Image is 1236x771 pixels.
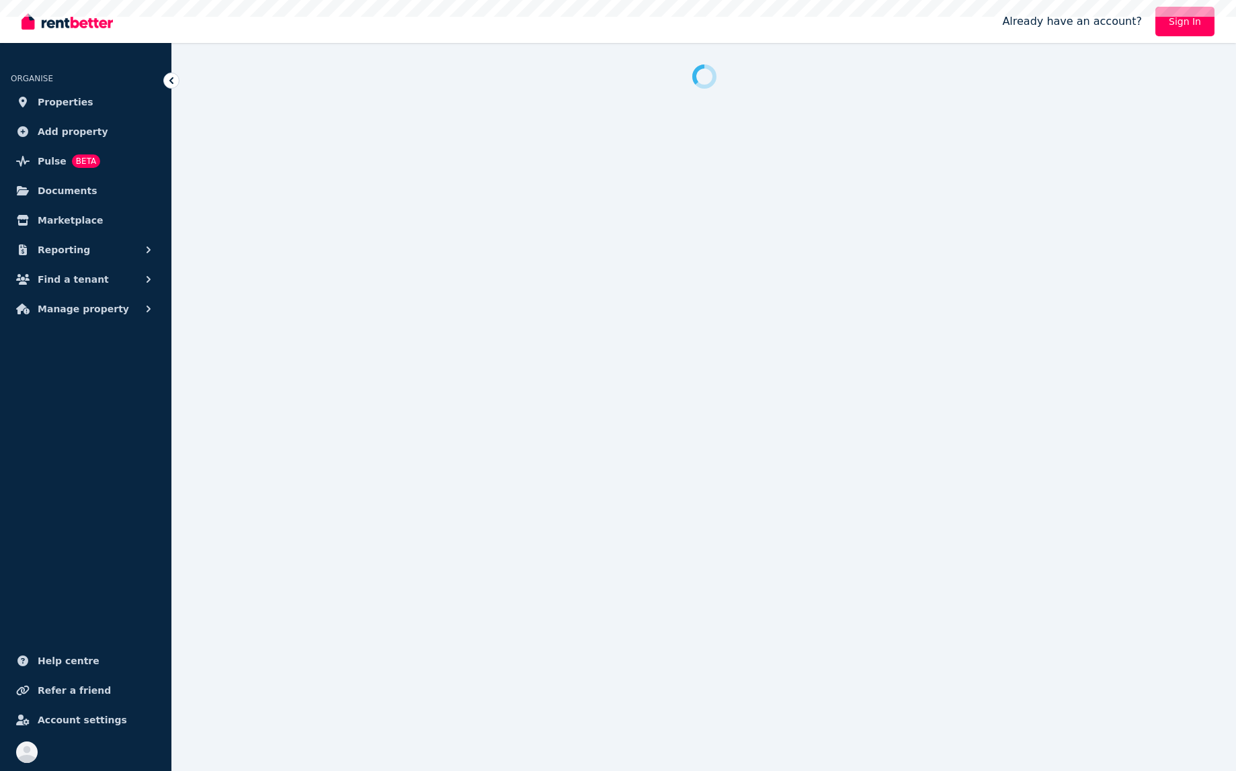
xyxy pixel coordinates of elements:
span: Add property [38,124,108,140]
span: Account settings [38,712,127,728]
a: Account settings [11,707,161,733]
a: Help centre [11,647,161,674]
a: Add property [11,118,161,145]
span: Already have an account? [1002,13,1142,30]
button: Manage property [11,296,161,322]
span: Pulse [38,153,67,169]
span: ORGANISE [11,74,53,83]
button: Reporting [11,236,161,263]
span: Help centre [38,653,99,669]
button: Find a tenant [11,266,161,293]
a: PulseBETA [11,148,161,175]
span: Manage property [38,301,129,317]
a: Sign In [1155,7,1214,36]
span: Reporting [38,242,90,258]
a: Documents [11,177,161,204]
span: Refer a friend [38,682,111,698]
img: RentBetter [22,11,113,32]
span: Find a tenant [38,271,109,287]
span: Properties [38,94,93,110]
span: Marketplace [38,212,103,228]
span: BETA [72,154,100,168]
span: Documents [38,183,97,199]
a: Refer a friend [11,677,161,704]
a: Properties [11,89,161,116]
a: Marketplace [11,207,161,234]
